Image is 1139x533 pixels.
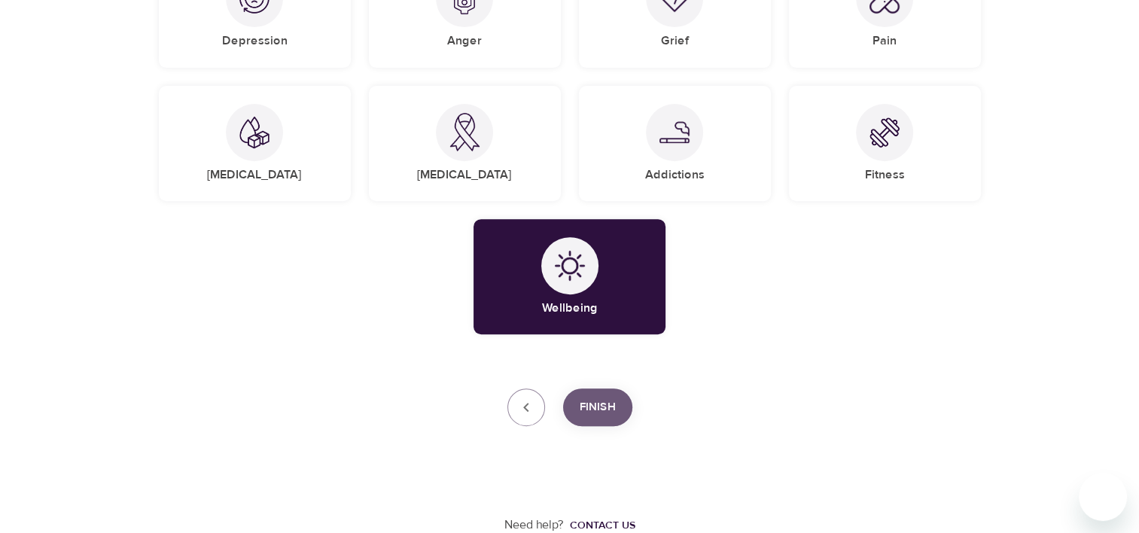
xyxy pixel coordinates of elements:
img: Wellbeing [555,251,585,281]
h5: [MEDICAL_DATA] [207,167,302,183]
div: Diabetes[MEDICAL_DATA] [159,86,351,201]
div: FitnessFitness [789,86,981,201]
h5: Anger [447,33,482,49]
h5: Grief [661,33,689,49]
h5: Addictions [645,167,705,183]
span: Finish [580,397,616,417]
h5: Pain [873,33,897,49]
h5: Wellbeing [542,300,598,316]
iframe: Button to launch messaging window [1079,473,1127,521]
div: WellbeingWellbeing [474,219,665,334]
div: Contact us [570,518,635,533]
h5: [MEDICAL_DATA] [417,167,512,183]
img: Fitness [869,117,900,148]
h5: Fitness [865,167,905,183]
a: Contact us [564,518,635,533]
div: Cancer[MEDICAL_DATA] [369,86,561,201]
button: Finish [563,388,632,426]
img: Addictions [659,121,690,143]
img: Diabetes [239,116,270,148]
img: Cancer [449,113,480,151]
div: AddictionsAddictions [579,86,771,201]
h5: Depression [222,33,288,49]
